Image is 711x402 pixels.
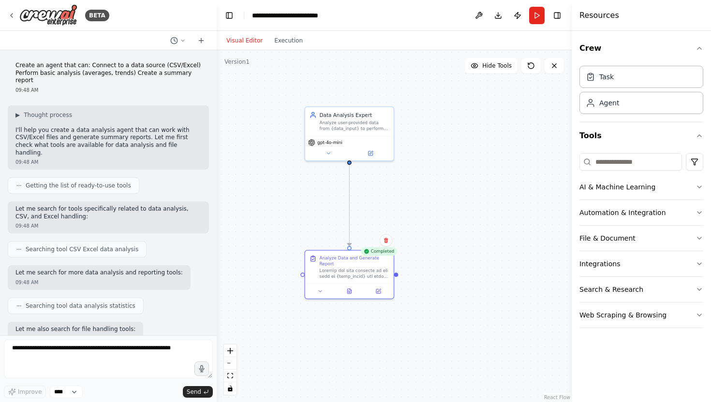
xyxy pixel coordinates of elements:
button: Start a new chat [193,35,209,46]
div: Data Analysis Expert [320,111,389,118]
button: Automation & Integration [579,200,703,225]
img: Logo [19,4,77,26]
span: Searching tool CSV Excel data analysis [26,245,138,253]
button: Open in side panel [366,287,391,296]
button: Tools [579,122,703,149]
p: Let me also search for file handling tools: [15,326,135,333]
span: ▶ [15,111,20,119]
div: Loremip dol sita consecte ad eli sedd ei {temp_incid} utl etdolo m aliquaenimadm veniamqu nostru ... [320,268,389,280]
div: Version 1 [224,58,250,66]
div: Crew [579,62,703,122]
g: Edge from 8d0b5f63-7869-45b1-8332-7ed62d5cc758 to e46d4004-a771-433a-be90-596a2e47c9b6 [346,165,353,246]
span: gpt-4o-mini [317,140,342,145]
button: Delete node [380,234,392,246]
button: Hide Tools [465,58,518,73]
div: 09:48 AM [15,279,183,286]
button: Search & Research [579,277,703,302]
div: 09:48 AM [15,335,135,343]
button: Switch to previous chat [166,35,190,46]
button: ▶Thought process [15,111,72,119]
div: CompletedAnalyze Data and Generate ReportLoremip dol sita consecte ad eli sedd ei {temp_incid} ut... [304,250,394,299]
button: Improve [4,386,46,398]
button: File & Document [579,226,703,251]
button: toggle interactivity [224,382,237,395]
button: Send [183,386,213,398]
button: zoom in [224,345,237,357]
div: BETA [85,10,109,21]
button: Integrations [579,251,703,276]
button: Visual Editor [221,35,268,46]
button: Crew [579,35,703,62]
div: React Flow controls [224,345,237,395]
div: 09:48 AM [15,86,201,94]
p: Let me search for more data analysis and reporting tools: [15,269,183,277]
p: Let me search for tools specifically related to data analysis, CSV, and Excel handling: [15,205,201,220]
button: Hide right sidebar [550,9,564,22]
div: Tools [579,149,703,336]
div: Completed [361,247,397,256]
span: Thought process [24,111,72,119]
button: Web Scraping & Browsing [579,302,703,328]
div: Analyze user-provided data from {data_input} to perform precise statistical calculations, identif... [320,120,389,131]
p: Create an agent that can: Connect to a data source (CSV/Excel) Perform basic analysis (averages, ... [15,62,201,85]
p: I'll help you create a data analysis agent that can work with CSV/Excel files and generate summar... [15,127,201,157]
h4: Resources [579,10,619,21]
button: zoom out [224,357,237,370]
button: View output [334,287,365,296]
div: Data Analysis ExpertAnalyze user-provided data from {data_input} to perform precise statistical c... [304,106,394,161]
span: Send [187,388,201,396]
span: Hide Tools [482,62,512,70]
button: Hide left sidebar [222,9,236,22]
button: Execution [268,35,309,46]
button: Open in side panel [350,149,391,158]
button: fit view [224,370,237,382]
div: 09:48 AM [15,158,201,166]
nav: breadcrumb [252,11,318,20]
div: Analyze Data and Generate Report [320,255,389,267]
div: 09:48 AM [15,222,201,230]
span: Improve [18,388,42,396]
button: Click to speak your automation idea [194,361,209,376]
span: Searching tool data analysis statistics [26,302,135,310]
button: AI & Machine Learning [579,174,703,200]
div: Task [599,72,614,82]
a: React Flow attribution [544,395,570,400]
div: Agent [599,98,619,108]
span: Getting the list of ready-to-use tools [26,182,131,189]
